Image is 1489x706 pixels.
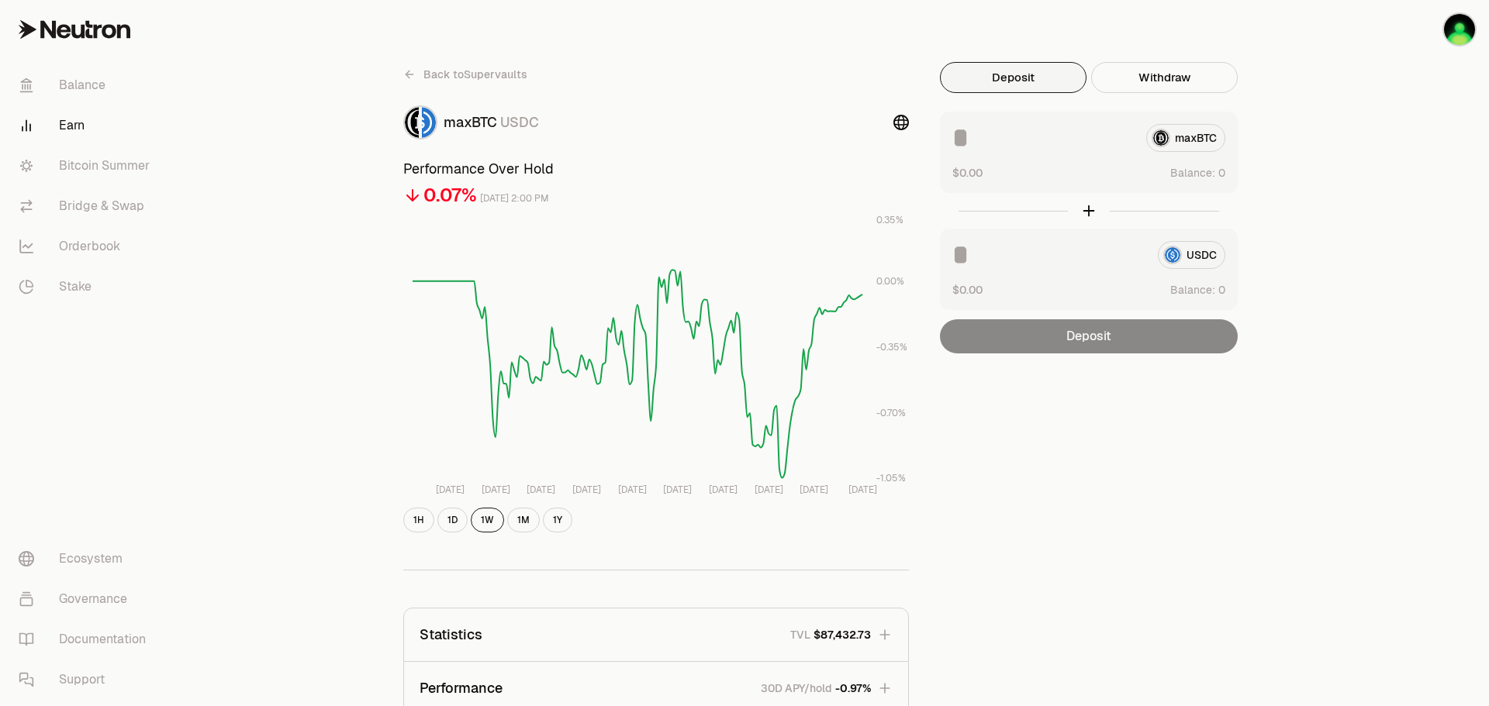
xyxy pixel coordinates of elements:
[423,183,477,208] div: 0.07%
[876,275,904,288] tspan: 0.00%
[471,508,504,532] button: 1W
[940,62,1087,93] button: Deposit
[1170,165,1215,181] span: Balance:
[952,164,983,181] button: $0.00
[618,484,647,496] tspan: [DATE]
[437,508,468,532] button: 1D
[952,281,983,298] button: $0.00
[405,107,419,138] img: maxBTC Logo
[6,619,168,660] a: Documentation
[527,484,555,496] tspan: [DATE]
[835,680,871,696] span: -0.97%
[663,484,692,496] tspan: [DATE]
[403,158,909,180] h3: Performance Over Hold
[709,484,738,496] tspan: [DATE]
[403,62,527,87] a: Back toSupervaults
[6,660,168,700] a: Support
[6,539,168,579] a: Ecosystem
[1091,62,1238,93] button: Withdraw
[422,107,436,138] img: USDC Logo
[6,226,168,267] a: Orderbook
[500,113,539,131] span: USDC
[482,484,510,496] tspan: [DATE]
[6,267,168,307] a: Stake
[6,146,168,186] a: Bitcoin Summer
[404,608,908,661] button: StatisticsTVL$87,432.73
[6,105,168,146] a: Earn
[848,484,877,496] tspan: [DATE]
[790,627,810,642] p: TVL
[6,65,168,105] a: Balance
[6,186,168,226] a: Bridge & Swap
[814,627,871,642] span: $87,432.73
[480,190,549,208] div: [DATE] 2:00 PM
[6,579,168,619] a: Governance
[761,680,832,696] p: 30D APY/hold
[1444,14,1475,45] img: Baerentatze
[436,484,465,496] tspan: [DATE]
[1170,282,1215,298] span: Balance:
[876,214,903,226] tspan: 0.35%
[420,624,482,646] p: Statistics
[876,472,906,484] tspan: -1.05%
[572,484,601,496] tspan: [DATE]
[543,508,572,532] button: 1Y
[800,484,828,496] tspan: [DATE]
[507,508,540,532] button: 1M
[420,677,503,699] p: Performance
[876,407,906,419] tspan: -0.70%
[755,484,783,496] tspan: [DATE]
[876,341,907,353] tspan: -0.35%
[403,508,434,532] button: 1H
[444,112,539,133] div: maxBTC
[423,67,527,82] span: Back to Supervaults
